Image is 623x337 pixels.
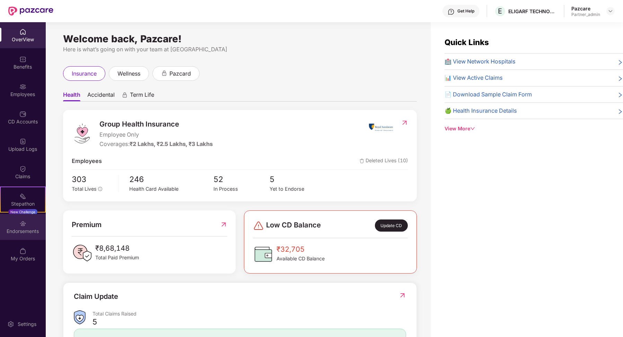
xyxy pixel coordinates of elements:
div: View More [445,125,623,132]
span: Group Health Insurance [99,119,213,130]
div: Welcome back, Pazcare! [63,36,417,42]
span: insurance [72,69,97,78]
span: 303 [72,173,114,185]
span: down [470,126,475,131]
div: Claim Update [74,291,118,302]
span: wellness [117,69,140,78]
span: Term Life [130,91,154,101]
div: Settings [16,321,38,328]
div: Update CD [375,219,408,232]
img: svg+xml;base64,PHN2ZyBpZD0iSGVscC0zMngzMiIgeG1sbnM9Imh0dHA6Ly93d3cudzMub3JnLzIwMDAvc3ZnIiB3aWR0aD... [448,8,455,15]
span: info-circle [98,187,102,191]
div: Stepathon [1,200,45,207]
span: 📄 Download Sample Claim Form [445,90,532,99]
span: right [617,92,623,99]
img: svg+xml;base64,PHN2ZyBpZD0iQ0RfQWNjb3VudHMiIGRhdGEtbmFtZT0iQ0QgQWNjb3VudHMiIHhtbG5zPSJodHRwOi8vd3... [19,111,26,118]
span: Total Lives [72,186,97,192]
img: svg+xml;base64,PHN2ZyBpZD0iU2V0dGluZy0yMHgyMCIgeG1sbnM9Imh0dHA6Ly93d3cudzMub3JnLzIwMDAvc3ZnIiB3aW... [7,321,14,328]
img: RedirectIcon [399,292,406,299]
img: svg+xml;base64,PHN2ZyBpZD0iRW5kb3JzZW1lbnRzIiB4bWxucz0iaHR0cDovL3d3dy53My5vcmcvMjAwMC9zdmciIHdpZH... [19,220,26,227]
img: RedirectIcon [401,119,408,126]
span: Deleted Lives (10) [360,157,408,165]
div: Here is what’s going on with your team at [GEOGRAPHIC_DATA] [63,45,417,54]
div: New Challenge [8,209,37,215]
span: Employees [72,157,102,165]
span: right [617,108,623,115]
img: svg+xml;base64,PHN2ZyBpZD0iRHJvcGRvd24tMzJ4MzIiIHhtbG5zPSJodHRwOi8vd3d3LnczLm9yZy8yMDAwL3N2ZyIgd2... [608,8,613,14]
span: 📊 View Active Claims [445,74,503,82]
img: New Pazcare Logo [8,7,53,16]
span: right [617,59,623,66]
img: ClaimsSummaryIcon [74,310,86,325]
span: 🍏 Health Insurance Details [445,106,517,115]
span: Employee Only [99,130,213,139]
div: Get Help [457,8,474,14]
span: Quick Links [445,37,489,47]
span: ₹8,68,148 [95,243,139,254]
span: 🏥 View Network Hospitals [445,57,516,66]
span: 52 [213,173,270,185]
span: ₹32,705 [277,244,325,255]
img: svg+xml;base64,PHN2ZyB4bWxucz0iaHR0cDovL3d3dy53My5vcmcvMjAwMC9zdmciIHdpZHRoPSIyMSIgaGVpZ2h0PSIyMC... [19,193,26,200]
span: right [617,75,623,82]
img: svg+xml;base64,PHN2ZyBpZD0iTXlfT3JkZXJzIiBkYXRhLW5hbWU9Ik15IE9yZGVycyIgeG1sbnM9Imh0dHA6Ly93d3cudz... [19,248,26,254]
div: Yet to Endorse [270,185,326,193]
span: Accidental [87,91,115,101]
span: 5 [270,173,326,185]
div: ELIGARF TECHNOLOGIES PRIVATE LIMITED [508,8,557,15]
span: Available CD Balance [277,255,325,262]
div: Partner_admin [571,12,600,17]
span: pazcard [169,69,191,78]
div: Coverages: [99,140,213,148]
img: svg+xml;base64,PHN2ZyBpZD0iVXBsb2FkX0xvZ3MiIGRhdGEtbmFtZT0iVXBsb2FkIExvZ3MiIHhtbG5zPSJodHRwOi8vd3... [19,138,26,145]
span: Total Paid Premium [95,254,139,261]
img: logo [72,123,93,144]
img: svg+xml;base64,PHN2ZyBpZD0iRW1wbG95ZWVzIiB4bWxucz0iaHR0cDovL3d3dy53My5vcmcvMjAwMC9zdmciIHdpZHRoPS... [19,83,26,90]
img: PaidPremiumIcon [72,243,93,263]
span: Low CD Balance [266,219,321,232]
span: ₹2 Lakhs, ₹2.5 Lakhs, ₹3 Lakhs [130,140,213,147]
div: Pazcare [571,5,600,12]
img: svg+xml;base64,PHN2ZyBpZD0iQ2xhaW0iIHhtbG5zPSJodHRwOi8vd3d3LnczLm9yZy8yMDAwL3N2ZyIgd2lkdGg9IjIwIi... [19,165,26,172]
div: animation [122,92,128,98]
div: Total Claims Raised [93,310,406,317]
div: In Process [213,185,270,193]
img: svg+xml;base64,PHN2ZyBpZD0iQmVuZWZpdHMiIHhtbG5zPSJodHRwOi8vd3d3LnczLm9yZy8yMDAwL3N2ZyIgd2lkdGg9Ij... [19,56,26,63]
img: svg+xml;base64,PHN2ZyBpZD0iSG9tZSIgeG1sbnM9Imh0dHA6Ly93d3cudzMub3JnLzIwMDAvc3ZnIiB3aWR0aD0iMjAiIG... [19,28,26,35]
img: CDBalanceIcon [253,244,274,265]
div: Health Card Available [129,185,213,193]
img: insurerIcon [368,119,394,136]
div: 5 [93,317,97,327]
div: animation [161,70,167,76]
span: E [498,7,502,15]
span: Health [63,91,80,101]
span: 246 [129,173,213,185]
img: svg+xml;base64,PHN2ZyBpZD0iRGFuZ2VyLTMyeDMyIiB4bWxucz0iaHR0cDovL3d3dy53My5vcmcvMjAwMC9zdmciIHdpZH... [253,220,264,231]
span: Premium [72,219,102,230]
img: deleteIcon [360,159,364,163]
img: RedirectIcon [220,219,227,230]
